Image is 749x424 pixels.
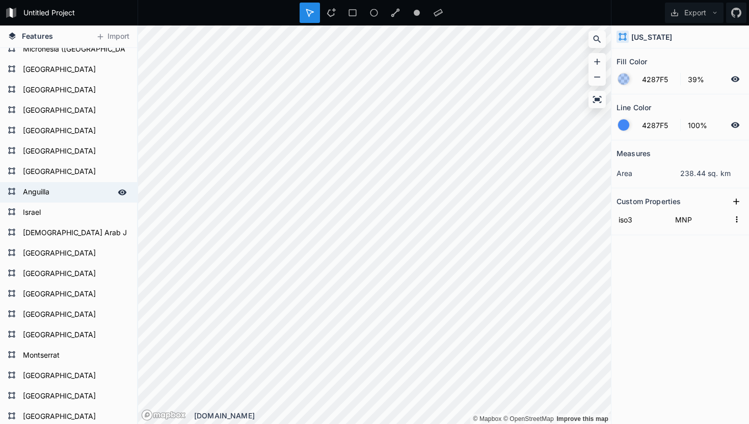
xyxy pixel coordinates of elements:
button: Import [91,29,135,45]
span: Features [22,31,53,41]
div: [DOMAIN_NAME] [194,410,611,421]
h4: [US_STATE] [631,32,672,42]
button: Export [665,3,724,23]
h2: Fill Color [617,54,647,69]
dt: area [617,168,680,179]
dd: 238.44 sq. km [680,168,744,179]
h2: Measures [617,145,651,161]
a: Map feedback [556,415,608,422]
input: Empty [673,212,730,227]
input: Name [617,212,668,227]
h2: Custom Properties [617,193,681,209]
a: OpenStreetMap [503,415,554,422]
a: Mapbox logo [141,409,186,421]
h2: Line Color [617,99,651,115]
a: Mapbox [473,415,501,422]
